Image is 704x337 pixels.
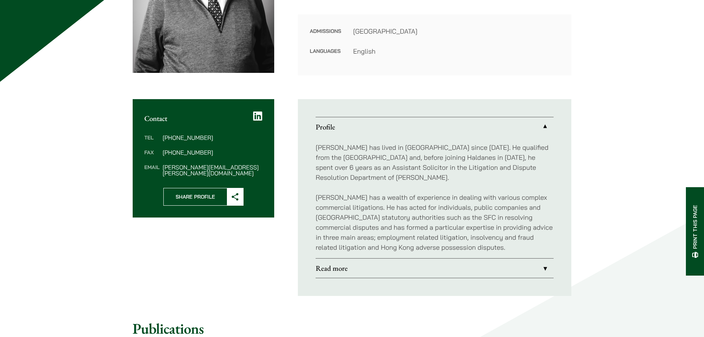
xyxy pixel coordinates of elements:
p: [PERSON_NAME] has lived in [GEOGRAPHIC_DATA] since [DATE]. He qualified from the [GEOGRAPHIC_DATA... [316,142,554,182]
dd: English [353,46,560,56]
h2: Contact [144,114,263,123]
dt: Email [144,164,160,176]
span: Share Profile [164,188,227,205]
dd: [PHONE_NUMBER] [163,135,262,141]
dd: [GEOGRAPHIC_DATA] [353,26,560,36]
a: Profile [316,117,554,137]
a: LinkedIn [253,111,262,121]
dt: Admissions [310,26,341,46]
a: Read more [316,259,554,278]
dt: Languages [310,46,341,56]
dt: Tel [144,135,160,149]
dd: [PHONE_NUMBER] [163,149,262,155]
dt: Fax [144,149,160,164]
button: Share Profile [163,188,244,206]
dd: [PERSON_NAME][EMAIL_ADDRESS][PERSON_NAME][DOMAIN_NAME] [163,164,262,176]
p: [PERSON_NAME] has a wealth of experience in dealing with various complex commercial litigations. ... [316,192,554,252]
div: Profile [316,137,554,258]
